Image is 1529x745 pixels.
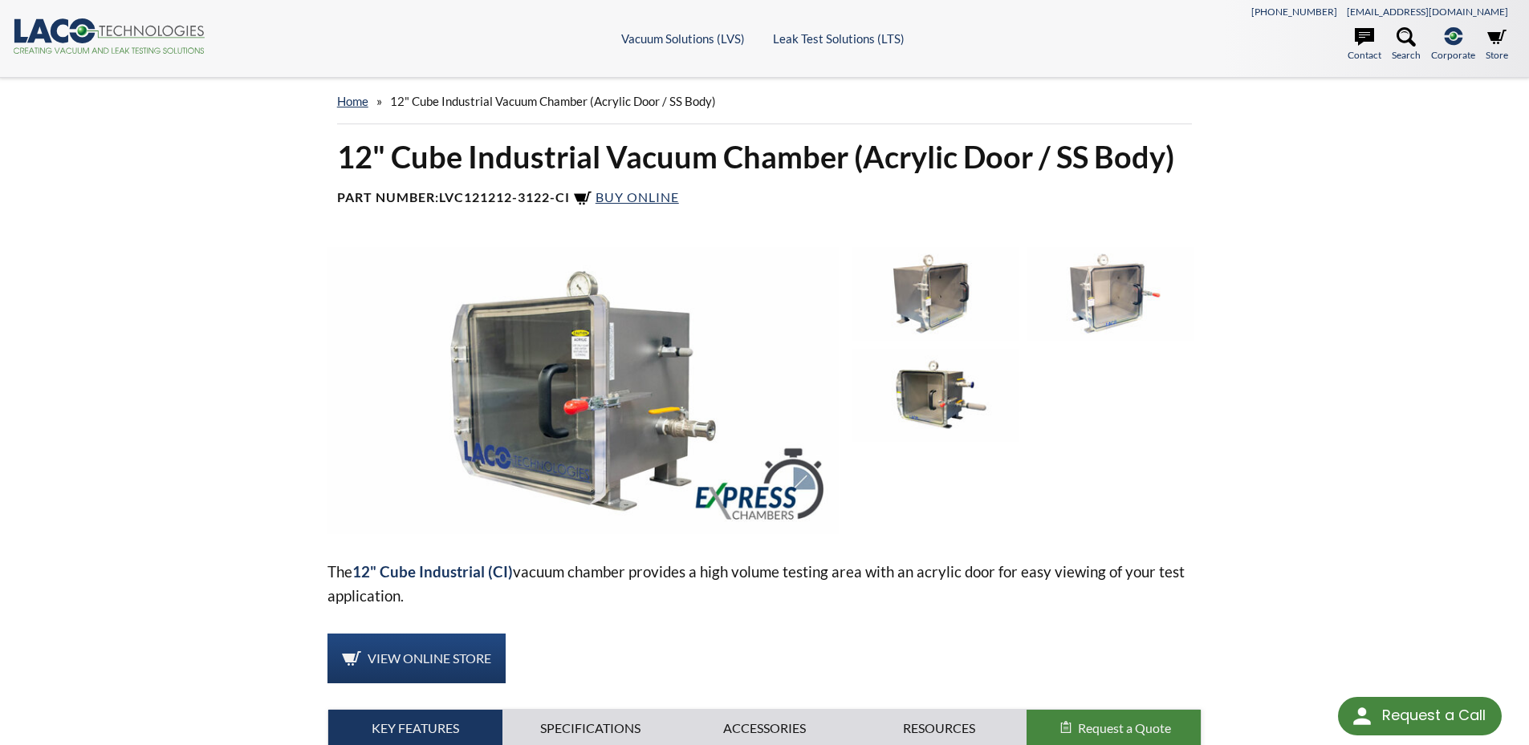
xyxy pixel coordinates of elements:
span: Request a Quote [1078,720,1171,735]
a: Search [1392,27,1421,63]
span: View Online Store [368,650,491,666]
p: The vacuum chamber provides a high volume testing area with an acrylic door for easy viewing of y... [327,560,1202,608]
img: LVC121212-3122-CI, front view [1027,247,1194,340]
img: LVC121212-3122-CI Express Chamber, right side angled view [327,247,840,534]
img: LVC121212-3122-CI, port side [852,349,1019,442]
a: Leak Test Solutions (LTS) [773,31,905,46]
h1: 12" Cube Industrial Vacuum Chamber (Acrylic Door / SS Body) [337,137,1193,176]
a: Buy Online [573,189,679,204]
a: View Online Store [327,634,506,683]
span: 12" Cube Industrial Vacuum Chamber (Acrylic Door / SS Body) [390,94,716,108]
a: Store [1486,27,1508,63]
div: Request a Call [1382,697,1486,734]
div: » [337,79,1193,124]
span: Buy Online [596,189,679,204]
a: home [337,94,368,108]
a: Contact [1348,27,1381,63]
a: Vacuum Solutions (LVS) [621,31,745,46]
b: LVC121212-3122-CI [439,189,570,204]
a: [PHONE_NUMBER] [1251,6,1337,18]
strong: 12" Cube Industrial (CI) [352,562,513,581]
span: Corporate [1431,47,1475,63]
h4: Part Number: [337,189,1193,209]
img: LVC121212-3122-CI, left side angled view [852,247,1019,340]
img: round button [1349,703,1375,729]
a: [EMAIL_ADDRESS][DOMAIN_NAME] [1347,6,1508,18]
div: Request a Call [1338,697,1502,735]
